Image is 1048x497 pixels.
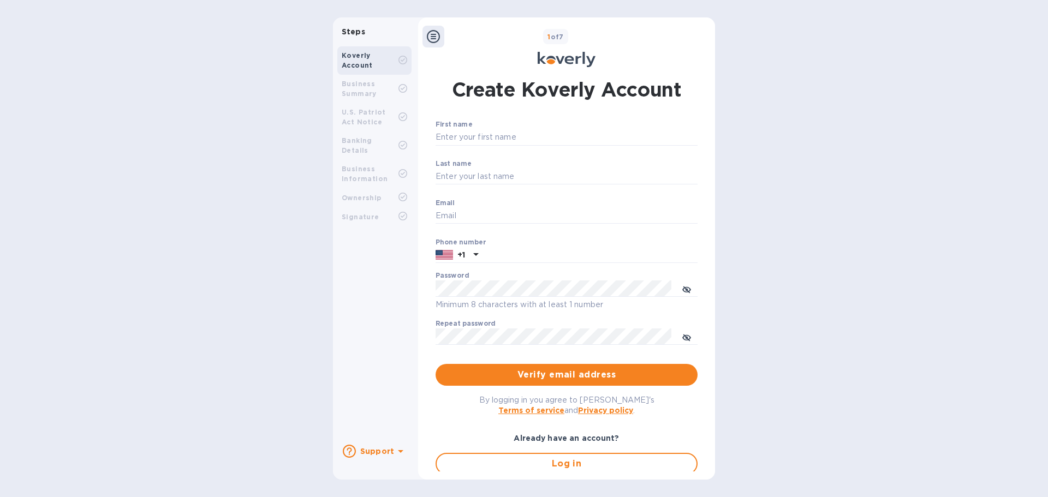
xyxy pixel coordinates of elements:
[436,169,698,185] input: Enter your last name
[676,278,698,300] button: toggle password visibility
[498,406,564,415] a: Terms of service
[342,27,365,36] b: Steps
[342,165,388,183] b: Business Information
[342,51,373,69] b: Koverly Account
[444,368,689,381] span: Verify email address
[578,406,633,415] a: Privacy policy
[342,136,372,154] b: Banking Details
[436,160,472,167] label: Last name
[452,76,682,103] h1: Create Koverly Account
[676,326,698,348] button: toggle password visibility
[436,239,486,245] label: Phone number
[436,129,698,146] input: Enter your first name
[436,208,698,224] input: Email
[514,434,619,442] b: Already have an account?
[436,321,496,327] label: Repeat password
[436,249,453,261] img: US
[547,33,564,41] b: of 7
[436,453,698,475] button: Log in
[342,194,382,202] b: Ownership
[436,364,698,386] button: Verify email address
[342,80,377,98] b: Business Summary
[436,122,472,128] label: First name
[436,200,455,206] label: Email
[479,396,654,415] span: By logging in you agree to [PERSON_NAME]'s and .
[445,457,688,470] span: Log in
[360,447,394,456] b: Support
[436,273,469,279] label: Password
[457,249,465,260] p: +1
[436,298,698,311] p: Minimum 8 characters with at least 1 number
[342,108,386,126] b: U.S. Patriot Act Notice
[547,33,550,41] span: 1
[342,213,379,221] b: Signature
